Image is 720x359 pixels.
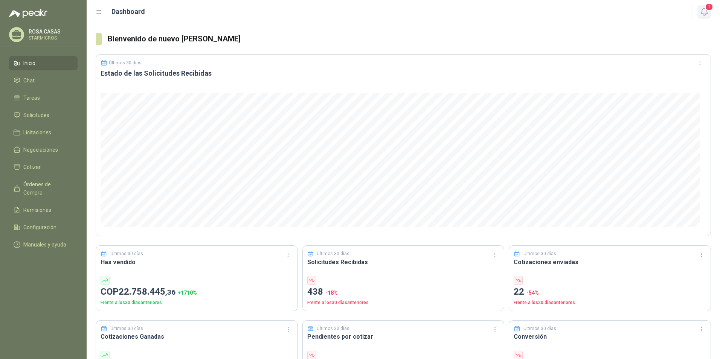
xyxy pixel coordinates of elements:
[29,29,76,34] p: ROSA CASAS
[9,143,78,157] a: Negociaciones
[101,299,293,306] p: Frente a los 30 días anteriores
[307,332,500,341] h3: Pendientes por cotizar
[23,163,41,171] span: Cotizar
[23,223,56,231] span: Configuración
[9,9,47,18] img: Logo peakr
[317,325,349,332] p: Últimos 30 días
[23,180,70,197] span: Órdenes de Compra
[23,128,51,137] span: Licitaciones
[23,240,66,249] span: Manuales y ayuda
[9,108,78,122] a: Solicitudes
[110,325,143,332] p: Últimos 30 días
[9,91,78,105] a: Tareas
[9,203,78,217] a: Remisiones
[101,257,293,267] h3: Has vendido
[307,257,500,267] h3: Solicitudes Recibidas
[514,299,706,306] p: Frente a los 30 días anteriores
[697,5,711,19] button: 1
[9,177,78,200] a: Órdenes de Compra
[101,285,293,299] p: COP
[23,146,58,154] span: Negociaciones
[9,160,78,174] a: Cotizar
[101,332,293,341] h3: Cotizaciones Ganadas
[9,73,78,88] a: Chat
[23,94,40,102] span: Tareas
[307,299,500,306] p: Frente a los 30 días anteriores
[109,60,142,65] p: Últimos 30 días
[9,237,78,252] a: Manuales y ayuda
[523,250,556,257] p: Últimos 30 días
[317,250,349,257] p: Últimos 30 días
[9,56,78,70] a: Inicio
[523,325,556,332] p: Últimos 30 días
[23,59,35,67] span: Inicio
[9,220,78,234] a: Configuración
[325,290,338,296] span: -18 %
[23,206,51,214] span: Remisiones
[514,285,706,299] p: 22
[526,290,539,296] span: -54 %
[110,250,143,257] p: Últimos 30 días
[307,285,500,299] p: 438
[101,69,706,78] h3: Estado de las Solicitudes Recibidas
[514,332,706,341] h3: Conversión
[165,288,175,297] span: ,36
[23,111,49,119] span: Solicitudes
[23,76,35,85] span: Chat
[111,6,145,17] h1: Dashboard
[178,290,197,296] span: + 1710 %
[9,125,78,140] a: Licitaciones
[119,286,175,297] span: 22.758.445
[514,257,706,267] h3: Cotizaciones enviadas
[705,3,713,11] span: 1
[29,36,76,40] p: STARMICROS
[108,33,711,45] h3: Bienvenido de nuevo [PERSON_NAME]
